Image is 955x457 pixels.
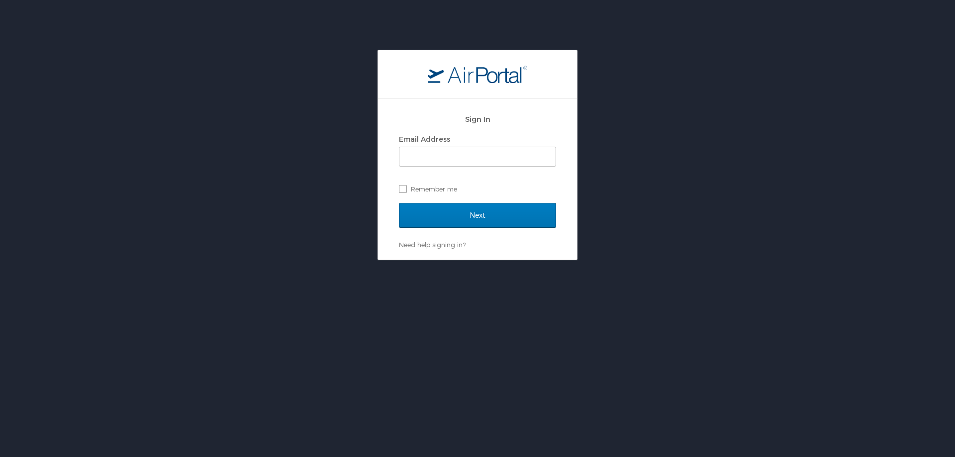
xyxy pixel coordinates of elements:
h2: Sign In [399,113,556,125]
label: Remember me [399,182,556,196]
img: logo [428,65,527,83]
label: Email Address [399,135,450,143]
a: Need help signing in? [399,241,466,249]
input: Next [399,203,556,228]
